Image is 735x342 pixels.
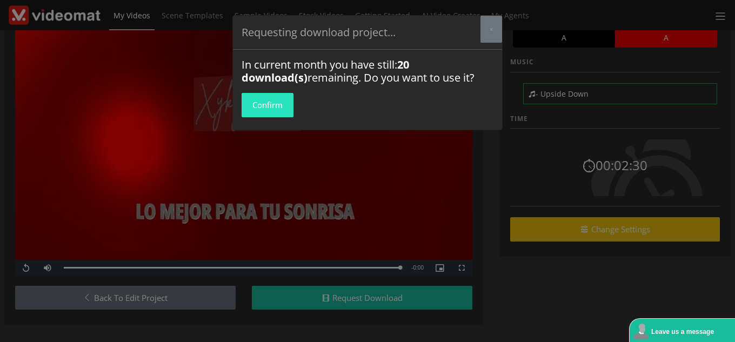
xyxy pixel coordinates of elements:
button: Confirm [242,93,293,117]
span: × [490,25,493,33]
h5: In current month you have still: remaining. Do you want to use it? [242,58,493,84]
span: Leave us a message [651,328,714,336]
h5: Requesting download project... [242,24,396,41]
a: Leave us a message [632,321,735,342]
button: Close [480,16,502,43]
strong: 20 download(s) [242,57,409,85]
